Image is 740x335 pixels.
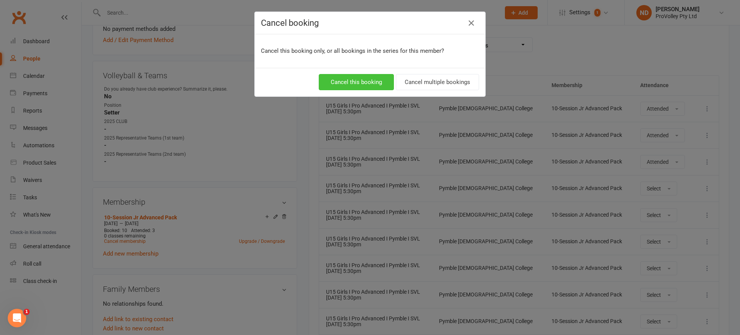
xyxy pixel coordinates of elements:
span: 1 [24,309,30,315]
iframe: Intercom live chat [8,309,26,327]
button: Cancel multiple bookings [396,74,479,90]
p: Cancel this booking only, or all bookings in the series for this member? [261,46,479,56]
button: Close [465,17,478,29]
button: Cancel this booking [319,74,394,90]
h4: Cancel booking [261,18,479,28]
